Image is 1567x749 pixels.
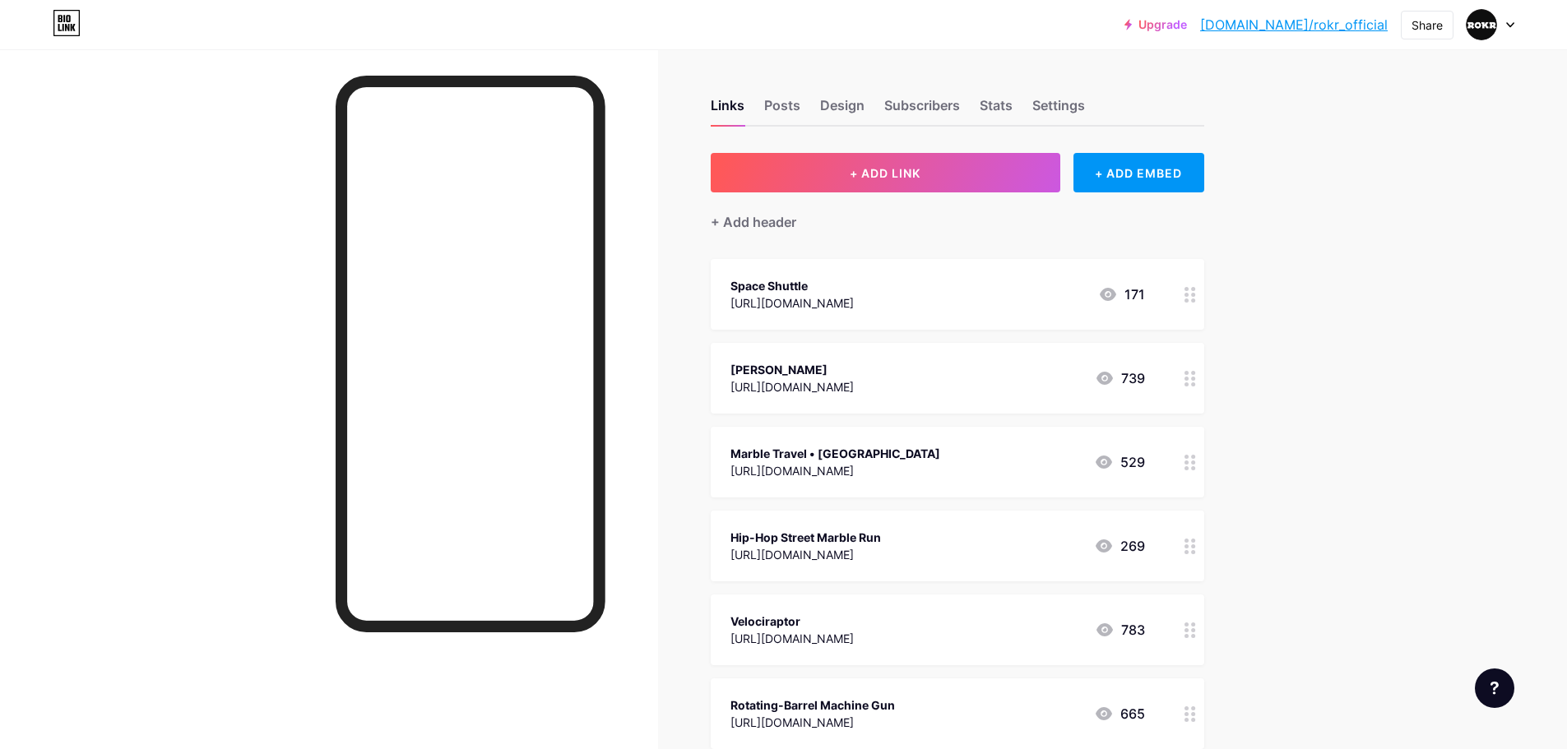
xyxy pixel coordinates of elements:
[820,95,865,125] div: Design
[1200,15,1388,35] a: [DOMAIN_NAME]/rokr_official
[1098,284,1145,304] div: 171
[730,277,854,294] div: Space Shuttle
[1094,452,1145,472] div: 529
[1094,536,1145,556] div: 269
[730,714,895,731] div: [URL][DOMAIN_NAME]
[730,462,940,479] div: [URL][DOMAIN_NAME]
[850,166,920,180] span: + ADD LINK
[730,445,940,462] div: Marble Travel • [GEOGRAPHIC_DATA]
[730,546,881,563] div: [URL][DOMAIN_NAME]
[1095,620,1145,640] div: 783
[980,95,1013,125] div: Stats
[730,696,895,714] div: Rotating-Barrel Machine Gun
[1073,153,1204,192] div: + ADD EMBED
[764,95,800,125] div: Posts
[711,212,796,232] div: + Add header
[884,95,960,125] div: Subscribers
[730,613,854,630] div: Velociraptor
[730,630,854,647] div: [URL][DOMAIN_NAME]
[1094,704,1145,724] div: 665
[1095,368,1145,388] div: 739
[1466,9,1497,40] img: Robotime Official
[730,361,854,378] div: [PERSON_NAME]
[730,378,854,395] div: [URL][DOMAIN_NAME]
[711,153,1060,192] button: + ADD LINK
[1032,95,1085,125] div: Settings
[730,294,854,312] div: [URL][DOMAIN_NAME]
[1124,18,1187,31] a: Upgrade
[730,529,881,546] div: Hip-Hop Street Marble Run
[1412,16,1443,34] div: Share
[711,95,744,125] div: Links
